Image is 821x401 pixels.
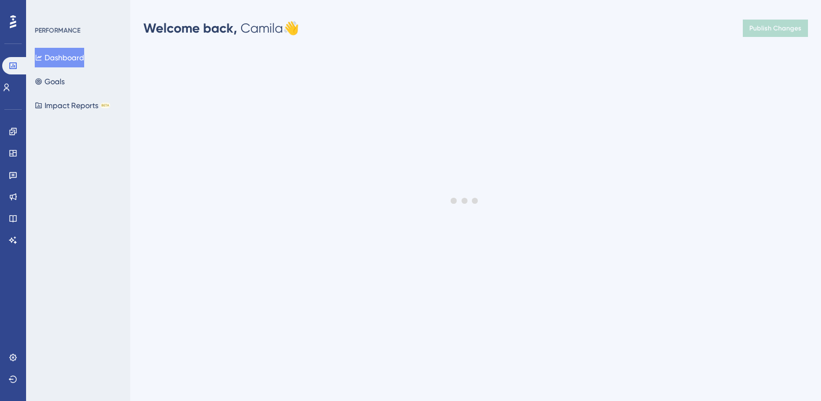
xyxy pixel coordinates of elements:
[35,48,84,67] button: Dashboard
[749,24,801,33] span: Publish Changes
[143,20,237,36] span: Welcome back,
[35,26,80,35] div: PERFORMANCE
[743,20,808,37] button: Publish Changes
[100,103,110,108] div: BETA
[143,20,299,37] div: Camila 👋
[35,72,65,91] button: Goals
[35,96,110,115] button: Impact ReportsBETA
